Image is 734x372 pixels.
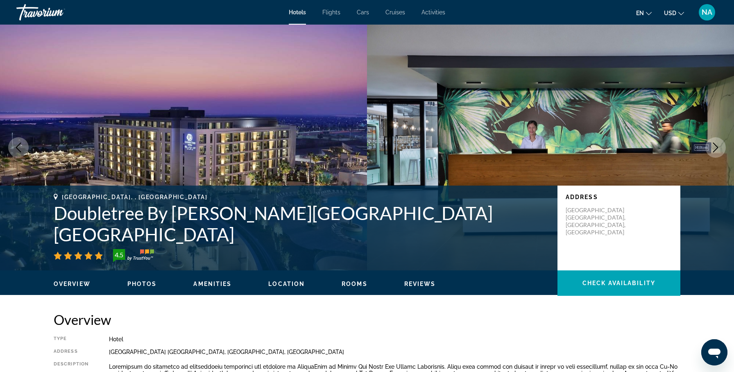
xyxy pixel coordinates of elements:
img: trustyou-badge-hor.svg [113,249,154,262]
a: Flights [322,9,340,16]
button: Previous image [8,137,29,158]
div: Hotel [109,336,680,343]
a: Cruises [385,9,405,16]
a: Activities [421,9,445,16]
iframe: Button to launch messaging window [701,339,727,365]
button: Change currency [664,7,684,19]
span: [GEOGRAPHIC_DATA], , [GEOGRAPHIC_DATA] [62,194,208,200]
p: Address [566,194,672,200]
button: Change language [636,7,652,19]
button: Photos [127,280,157,288]
button: User Menu [696,4,718,21]
h2: Overview [54,311,680,328]
button: Amenities [193,280,231,288]
p: [GEOGRAPHIC_DATA] [GEOGRAPHIC_DATA], [GEOGRAPHIC_DATA], [GEOGRAPHIC_DATA] [566,206,631,236]
div: Type [54,336,88,343]
a: Cars [357,9,369,16]
button: Location [268,280,305,288]
span: USD [664,10,676,16]
button: Rooms [342,280,367,288]
span: en [636,10,644,16]
h1: Doubletree By [PERSON_NAME][GEOGRAPHIC_DATA] [GEOGRAPHIC_DATA] [54,202,549,245]
div: 4.5 [111,250,127,260]
div: Address [54,349,88,355]
a: Travorium [16,2,98,23]
button: Reviews [404,280,436,288]
a: Hotels [289,9,306,16]
span: Check Availability [582,280,655,286]
div: [GEOGRAPHIC_DATA] [GEOGRAPHIC_DATA], [GEOGRAPHIC_DATA], [GEOGRAPHIC_DATA] [109,349,680,355]
span: NA [702,8,712,16]
button: Next image [705,137,726,158]
button: Check Availability [557,270,680,296]
button: Overview [54,280,91,288]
